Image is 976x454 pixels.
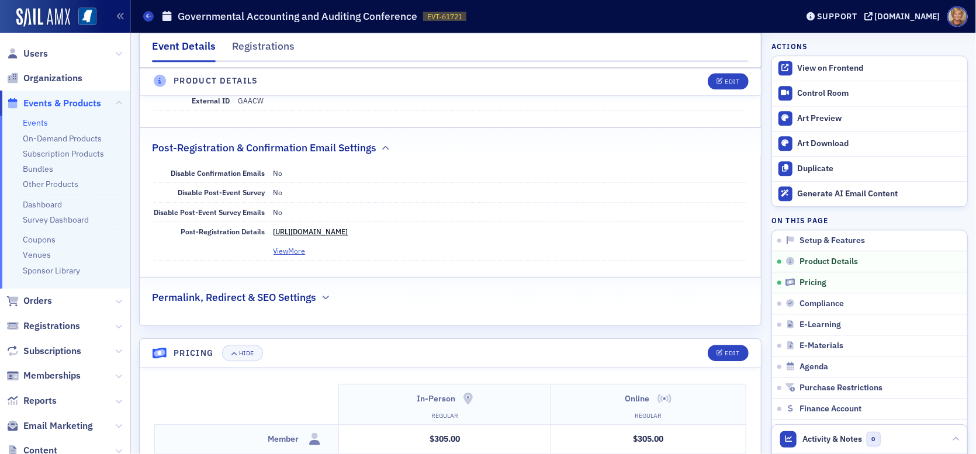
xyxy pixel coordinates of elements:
[625,393,649,405] h4: Online
[78,8,96,26] img: SailAMX
[708,345,748,361] button: Edit
[430,434,460,444] span: $305.00
[875,11,940,22] div: [DOMAIN_NAME]
[803,433,863,445] span: Activity & Notes
[708,74,748,90] button: Edit
[178,9,417,23] h1: Governmental Accounting and Auditing Conference
[800,362,828,372] span: Agenda
[23,148,104,159] a: Subscription Products
[417,393,455,405] h4: In-Person
[192,96,230,105] span: External ID
[947,6,968,27] span: Profile
[181,227,265,236] span: Post-Registration Details
[771,41,808,51] h4: Actions
[174,75,258,88] h4: Product Details
[23,294,52,307] span: Orders
[152,140,376,155] h2: Post-Registration & Confirmation Email Settings
[23,97,101,110] span: Events & Products
[268,433,299,445] h4: Member
[23,249,51,260] a: Venues
[23,47,48,60] span: Users
[70,8,96,27] a: View Homepage
[6,97,101,110] a: Events & Products
[16,8,70,27] img: SailAMX
[23,133,102,144] a: On-Demand Products
[274,227,348,236] a: [URL][DOMAIN_NAME]
[800,404,861,414] span: Finance Account
[772,106,967,131] a: Art Preview
[274,245,306,256] button: ViewMore
[23,117,48,128] a: Events
[178,188,265,197] span: Disable Post-Event Survey
[772,131,967,156] a: Art Download
[798,138,961,149] div: Art Download
[427,12,462,22] span: EVT-61721
[551,409,746,425] th: Regular
[154,207,265,217] span: Disable Post-Event Survey Emails
[771,215,968,226] h4: On this page
[800,320,841,330] span: E-Learning
[798,164,961,174] div: Duplicate
[23,345,81,358] span: Subscriptions
[239,350,254,356] div: Hide
[23,72,82,85] span: Organizations
[800,341,843,351] span: E-Materials
[6,47,48,60] a: Users
[6,72,82,85] a: Organizations
[274,183,747,202] dd: No
[23,420,93,432] span: Email Marketing
[725,350,739,356] div: Edit
[238,91,747,110] dd: GAACW
[152,39,216,62] div: Event Details
[23,320,80,332] span: Registrations
[867,432,881,446] span: 0
[23,265,80,276] a: Sponsor Library
[798,113,961,124] div: Art Preview
[798,88,961,99] div: Control Room
[6,345,81,358] a: Subscriptions
[633,434,663,444] span: $305.00
[232,39,295,60] div: Registrations
[274,203,747,221] dd: No
[23,179,78,189] a: Other Products
[23,369,81,382] span: Memberships
[864,12,944,20] button: [DOMAIN_NAME]
[800,257,858,267] span: Product Details
[23,164,53,174] a: Bundles
[772,181,967,206] button: Generate AI Email Content
[23,234,56,245] a: Coupons
[23,199,62,210] a: Dashboard
[800,235,865,246] span: Setup & Features
[800,383,882,393] span: Purchase Restrictions
[772,81,967,106] a: Control Room
[339,409,551,425] th: Regular
[817,11,857,22] div: Support
[6,394,57,407] a: Reports
[23,394,57,407] span: Reports
[800,299,844,309] span: Compliance
[23,214,89,225] a: Survey Dashboard
[222,345,263,361] button: Hide
[6,320,80,332] a: Registrations
[152,290,316,305] h2: Permalink, Redirect & SEO Settings
[772,156,967,181] button: Duplicate
[171,168,265,178] span: Disable Confirmation Emails
[174,347,214,359] h4: Pricing
[6,369,81,382] a: Memberships
[6,294,52,307] a: Orders
[274,164,747,182] dd: No
[725,79,739,85] div: Edit
[798,189,961,199] div: Generate AI Email Content
[798,63,961,74] div: View on Frontend
[800,278,826,288] span: Pricing
[772,56,967,81] a: View on Frontend
[6,420,93,432] a: Email Marketing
